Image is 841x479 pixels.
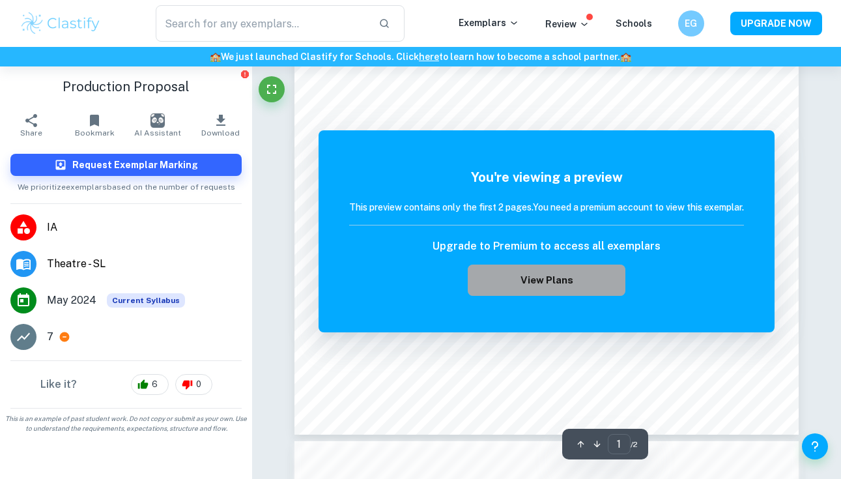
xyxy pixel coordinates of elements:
h6: Request Exemplar Marking [72,158,198,172]
span: Current Syllabus [107,293,185,308]
span: 🏫 [620,51,631,62]
a: Schools [616,18,652,29]
h5: You're viewing a preview [349,167,744,187]
button: Fullscreen [259,76,285,102]
button: Request Exemplar Marking [10,154,242,176]
h1: Production Proposal [10,77,242,96]
button: Help and Feedback [802,433,828,459]
span: This is an example of past student work. Do not copy or submit as your own. Use to understand the... [5,414,247,433]
button: UPGRADE NOW [730,12,822,35]
p: Review [545,17,590,31]
span: 🏫 [210,51,221,62]
span: May 2024 [47,293,96,308]
span: 6 [145,378,165,391]
span: Share [20,128,42,138]
img: Clastify logo [20,10,102,36]
span: Theatre - SL [47,256,242,272]
h6: We just launched Clastify for Schools. Click to learn how to become a school partner. [3,50,838,64]
p: 7 [47,329,53,345]
a: here [419,51,439,62]
span: / 2 [631,439,638,450]
span: 0 [189,378,208,391]
h6: This preview contains only the first 2 pages. You need a premium account to view this exemplar. [349,200,744,214]
h6: EG [683,16,698,31]
span: Bookmark [75,128,115,138]
p: Exemplars [459,16,519,30]
button: Report issue [240,69,249,79]
span: Download [201,128,240,138]
button: Download [189,107,252,143]
h6: Upgrade to Premium to access all exemplars [433,239,661,254]
button: Bookmark [63,107,126,143]
button: View Plans [468,265,625,296]
span: AI Assistant [134,128,181,138]
button: EG [678,10,704,36]
img: AI Assistant [150,113,165,128]
div: This exemplar is based on the current syllabus. Feel free to refer to it for inspiration/ideas wh... [107,293,185,308]
span: IA [47,220,242,235]
h6: Like it? [40,377,77,392]
span: We prioritize exemplars based on the number of requests [18,176,235,193]
button: AI Assistant [126,107,190,143]
input: Search for any exemplars... [156,5,369,42]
